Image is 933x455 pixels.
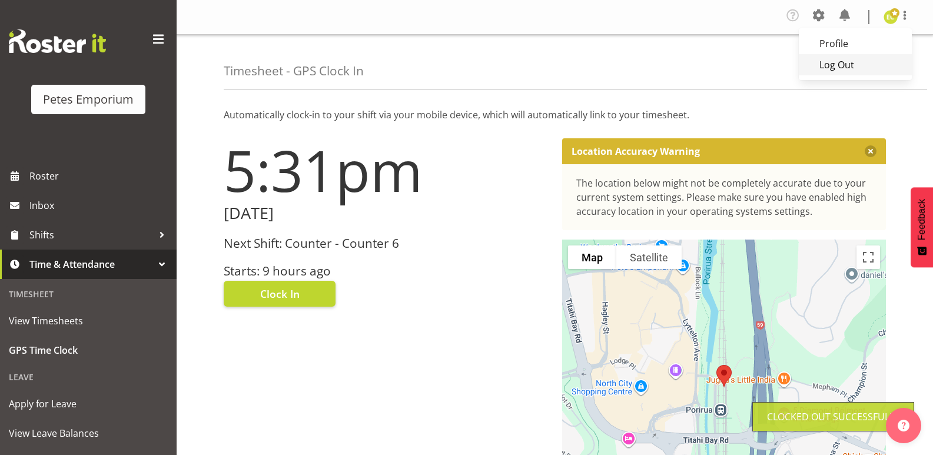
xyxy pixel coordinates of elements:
span: View Timesheets [9,312,168,330]
button: Feedback - Show survey [911,187,933,267]
span: Feedback [917,199,927,240]
a: GPS Time Clock [3,336,174,365]
button: Clock In [224,281,336,307]
div: Timesheet [3,282,174,306]
div: Leave [3,365,174,389]
span: View Leave Balances [9,424,168,442]
p: Location Accuracy Warning [572,145,700,157]
p: Automatically clock-in to your shift via your mobile device, which will automatically link to you... [224,108,886,122]
a: View Leave Balances [3,419,174,448]
button: Show satellite imagery [616,245,682,269]
span: Apply for Leave [9,395,168,413]
div: Petes Emporium [43,91,134,108]
h2: [DATE] [224,204,548,222]
span: GPS Time Clock [9,341,168,359]
a: Apply for Leave [3,389,174,419]
button: Toggle fullscreen view [856,245,880,269]
span: Clock In [260,286,300,301]
h4: Timesheet - GPS Clock In [224,64,364,78]
h1: 5:31pm [224,138,548,202]
div: Clocked out Successfully [767,410,899,424]
h3: Next Shift: Counter - Counter 6 [224,237,548,250]
div: The location below might not be completely accurate due to your current system settings. Please m... [576,176,872,218]
a: Log Out [799,54,912,75]
span: Shifts [29,226,153,244]
img: Rosterit website logo [9,29,106,53]
span: Inbox [29,197,171,214]
span: Roster [29,167,171,185]
span: Time & Attendance [29,255,153,273]
button: Show street map [568,245,616,269]
a: Profile [799,33,912,54]
img: emma-croft7499.jpg [884,10,898,24]
a: View Timesheets [3,306,174,336]
h3: Starts: 9 hours ago [224,264,548,278]
img: help-xxl-2.png [898,420,909,431]
button: Close message [865,145,876,157]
